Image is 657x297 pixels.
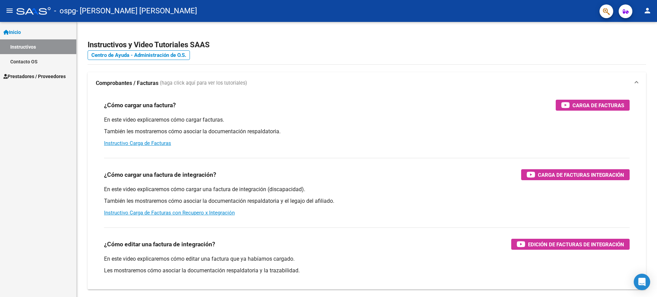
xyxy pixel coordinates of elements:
p: En este video explicaremos cómo cargar una factura de integración (discapacidad). [104,186,630,193]
button: Edición de Facturas de integración [511,239,630,250]
span: (haga click aquí para ver los tutoriales) [160,79,247,87]
span: Prestadores / Proveedores [3,73,66,80]
h3: ¿Cómo cargar una factura? [104,100,176,110]
button: Carga de Facturas [556,100,630,111]
span: - ospg [54,3,76,18]
p: En este video explicaremos cómo cargar facturas. [104,116,630,124]
mat-icon: menu [5,7,14,15]
a: Instructivo Carga de Facturas [104,140,171,146]
div: Open Intercom Messenger [634,274,650,290]
p: En este video explicaremos cómo editar una factura que ya habíamos cargado. [104,255,630,263]
a: Instructivo Carga de Facturas con Recupero x Integración [104,210,235,216]
mat-icon: person [643,7,652,15]
h3: ¿Cómo cargar una factura de integración? [104,170,216,180]
p: También les mostraremos cómo asociar la documentación respaldatoria. [104,128,630,135]
span: Edición de Facturas de integración [528,240,624,249]
span: Carga de Facturas [572,101,624,110]
h3: ¿Cómo editar una factura de integración? [104,239,215,249]
div: Comprobantes / Facturas (haga click aquí para ver los tutoriales) [88,94,646,289]
p: También les mostraremos cómo asociar la documentación respaldatoria y el legajo del afiliado. [104,197,630,205]
span: - [PERSON_NAME] [PERSON_NAME] [76,3,197,18]
p: Les mostraremos cómo asociar la documentación respaldatoria y la trazabilidad. [104,267,630,274]
h2: Instructivos y Video Tutoriales SAAS [88,38,646,51]
span: Inicio [3,28,21,36]
span: Carga de Facturas Integración [538,171,624,179]
button: Carga de Facturas Integración [521,169,630,180]
strong: Comprobantes / Facturas [96,79,158,87]
a: Centro de Ayuda - Administración de O.S. [88,50,190,60]
mat-expansion-panel-header: Comprobantes / Facturas (haga click aquí para ver los tutoriales) [88,72,646,94]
